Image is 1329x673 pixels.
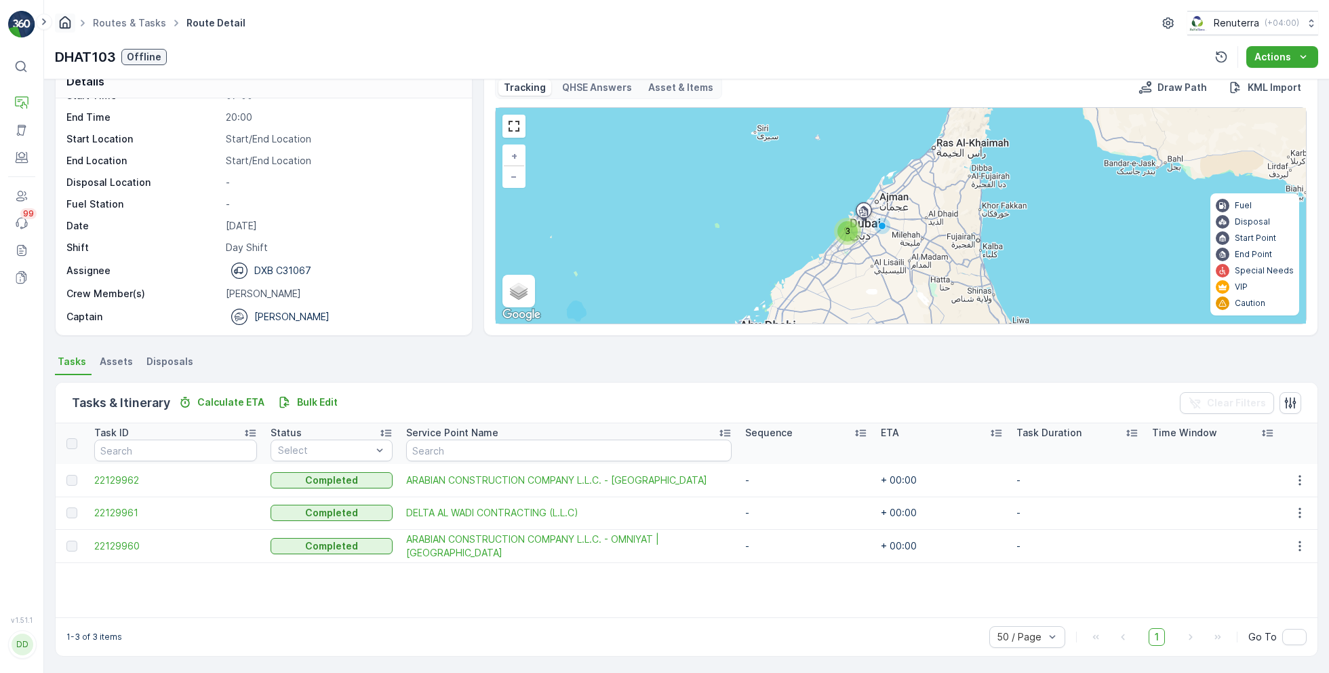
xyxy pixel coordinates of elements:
[745,426,793,440] p: Sequence
[254,310,330,324] p: [PERSON_NAME]
[273,394,343,410] button: Bulk Edit
[66,475,77,486] div: Toggle Row Selected
[1010,464,1145,497] td: -
[197,396,264,409] p: Calculate ETA
[66,264,111,277] p: Assignee
[94,426,129,440] p: Task ID
[511,170,517,182] span: −
[226,287,457,301] p: [PERSON_NAME]
[66,287,220,301] p: Crew Member(s)
[66,111,220,124] p: End Time
[226,111,457,124] p: 20:00
[94,539,257,553] span: 22129960
[1016,426,1082,440] p: Task Duration
[504,116,524,136] a: View Fullscreen
[1152,426,1217,440] p: Time Window
[648,81,713,94] p: Asset & Items
[184,16,248,30] span: Route Detail
[305,474,358,487] p: Completed
[874,529,1010,562] td: + 00:00
[504,146,524,166] a: Zoom In
[499,306,544,324] a: Open this area in Google Maps (opens a new window)
[1180,392,1274,414] button: Clear Filters
[271,505,393,521] button: Completed
[1133,79,1212,96] button: Draw Path
[93,17,166,28] a: Routes & Tasks
[173,394,270,410] button: Calculate ETA
[127,50,161,64] p: Offline
[271,426,302,440] p: Status
[1235,298,1265,309] p: Caution
[94,440,257,461] input: Search
[1235,265,1294,276] p: Special Needs
[226,219,457,233] p: [DATE]
[1187,16,1208,31] img: Screenshot_2024-07-26_at_13.33.01.png
[504,81,546,94] p: Tracking
[845,226,850,236] span: 3
[297,396,338,409] p: Bulk Edit
[496,108,1306,324] div: 0
[66,310,102,324] p: Captain
[1254,50,1291,64] p: Actions
[66,241,220,254] p: Shift
[8,616,35,624] span: v 1.51.1
[94,506,257,520] a: 22129961
[562,81,632,94] p: QHSE Answers
[94,474,257,487] a: 22129962
[66,132,220,146] p: Start Location
[1235,216,1270,227] p: Disposal
[406,426,498,440] p: Service Point Name
[1149,628,1165,646] span: 1
[1248,81,1301,94] p: KML Import
[305,506,358,520] p: Completed
[23,208,34,219] p: 99
[271,472,393,488] button: Completed
[100,355,133,368] span: Assets
[58,20,73,32] a: Homepage
[226,154,457,168] p: Start/End Location
[1010,529,1145,562] td: -
[738,497,874,529] td: -
[254,264,311,277] p: DXB C31067
[406,506,732,520] a: DELTA AL WADI CONTRACTING (L.L.C)
[874,464,1010,497] td: + 00:00
[406,440,732,461] input: Search
[1235,249,1272,260] p: End Point
[406,474,732,487] a: ARABIAN CONSTRUCTION COMPANY L.L.C. - Baccarat Hotel & Residences
[406,474,732,487] span: ARABIAN CONSTRUCTION COMPANY L.L.C. - [GEOGRAPHIC_DATA]
[738,464,874,497] td: -
[66,219,220,233] p: Date
[72,393,170,412] p: Tasks & Itinerary
[499,306,544,324] img: Google
[1235,282,1248,292] p: VIP
[271,538,393,554] button: Completed
[146,355,193,368] span: Disposals
[1157,81,1207,94] p: Draw Path
[1265,18,1299,28] p: ( +04:00 )
[406,533,732,560] span: ARABIAN CONSTRUCTION COMPANY L.L.C. - OMNIYAT | [GEOGRAPHIC_DATA]
[226,197,457,211] p: -
[305,539,358,553] p: Completed
[66,632,122,642] p: 1-3 of 3 items
[1207,396,1266,410] p: Clear Filters
[1246,46,1318,68] button: Actions
[226,176,457,189] p: -
[406,533,732,560] a: ARABIAN CONSTRUCTION COMPANY L.L.C. - OMNIYAT | Business Bay
[1235,200,1252,211] p: Fuel
[511,150,517,161] span: +
[1010,497,1145,529] td: -
[66,541,77,552] div: Toggle Row Selected
[504,276,534,306] a: Layers
[66,507,77,518] div: Toggle Row Selected
[874,497,1010,529] td: + 00:00
[226,241,457,254] p: Day Shift
[66,176,220,189] p: Disposal Location
[8,210,35,237] a: 99
[66,154,220,168] p: End Location
[1248,630,1277,644] span: Go To
[504,166,524,187] a: Zoom Out
[1235,233,1276,244] p: Start Point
